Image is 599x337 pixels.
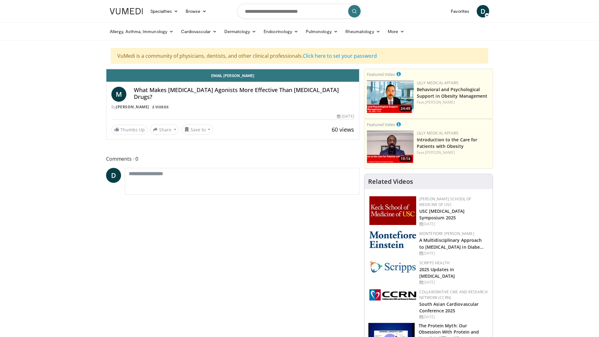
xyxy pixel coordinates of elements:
[367,122,395,127] small: Featured Video
[110,8,143,14] img: VuMedi Logo
[369,289,416,300] img: a04ee3ba-8487-4636-b0fb-5e8d268f3737.png.150x105_q85_autocrop_double_scale_upscale_version-0.2.png
[419,251,488,256] div: [DATE]
[332,126,354,133] span: 60 views
[302,25,342,38] a: Pulmonology
[417,100,490,105] div: Feat.
[147,5,182,17] a: Specialties
[182,125,213,134] button: Save to
[477,5,489,17] a: D
[116,104,149,110] a: [PERSON_NAME]
[367,130,414,163] img: acc2e291-ced4-4dd5-b17b-d06994da28f3.png.150x105_q85_crop-smart_upscale.png
[417,86,488,99] a: Behavioral and Psychological Support in Obesity Management
[417,150,490,155] div: Feat.
[369,196,416,225] img: 7b941f1f-d101-407a-8bfa-07bd47db01ba.png.150x105_q85_autocrop_double_scale_upscale_version-0.2.jpg
[419,208,465,221] a: USC [MEDICAL_DATA] Symposium 2025
[419,289,488,300] a: Collaborative CME and Research Network (CCRN)
[399,106,412,111] span: 24:49
[367,80,414,113] a: 24:49
[221,25,260,38] a: Dermatology
[303,52,377,59] a: Click here to set your password
[417,80,459,85] a: Lilly Medical Affairs
[150,125,179,134] button: Share
[369,260,416,273] img: c9f2b0b7-b02a-4276-a72a-b0cbb4230bc1.jpg.150x105_q85_autocrop_double_scale_upscale_version-0.2.jpg
[425,100,455,105] a: [PERSON_NAME]
[182,5,211,17] a: Browse
[419,260,450,266] a: Scripps Health
[367,130,414,163] a: 19:14
[111,87,126,102] a: M
[106,25,177,38] a: Allergy, Asthma, Immunology
[342,25,384,38] a: Rheumatology
[111,104,354,110] div: By
[367,80,414,113] img: ba3304f6-7838-4e41-9c0f-2e31ebde6754.png.150x105_q85_crop-smart_upscale.png
[368,178,413,185] h4: Related Videos
[367,71,395,77] small: Featured Video
[111,48,488,64] div: VuMedi is a community of physicians, dentists, and other clinical professionals.
[425,150,455,155] a: [PERSON_NAME]
[106,168,121,183] a: D
[384,25,408,38] a: More
[260,25,302,38] a: Endocrinology
[419,221,488,227] div: [DATE]
[237,4,362,19] input: Search topics, interventions
[111,125,148,134] a: Thumbs Up
[369,231,416,248] img: b0142b4c-93a1-4b58-8f91-5265c282693c.png.150x105_q85_autocrop_double_scale_upscale_version-0.2.png
[419,301,479,314] a: South Asian Cardiovascular Conference 2025
[419,266,455,279] a: 2025 Updates in [MEDICAL_DATA]
[150,104,171,110] a: 2 Videos
[399,156,412,162] span: 19:14
[419,280,488,285] div: [DATE]
[177,25,221,38] a: Cardiovascular
[106,155,359,163] span: Comments 0
[106,69,359,82] a: Email [PERSON_NAME]
[447,5,473,17] a: Favorites
[419,196,471,207] a: [PERSON_NAME] School of Medicine of USC
[417,130,459,136] a: Lilly Medical Affairs
[337,114,354,119] div: [DATE]
[134,87,354,100] h4: What Makes [MEDICAL_DATA] Agonists More Effective Than [MEDICAL_DATA] Drugs?
[419,314,488,320] div: [DATE]
[419,237,484,250] a: A Multidisciplinary Approach to [MEDICAL_DATA] in Diabe…
[417,137,478,149] a: Introduction to the Care for Patients with Obesity
[419,231,474,236] a: Montefiore [PERSON_NAME]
